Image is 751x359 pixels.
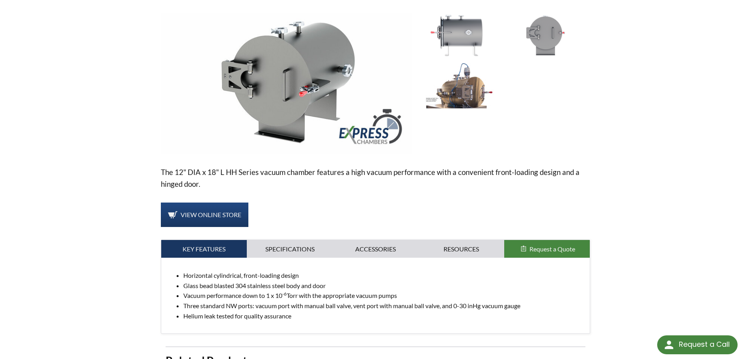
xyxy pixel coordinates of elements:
[183,311,584,321] li: Helium leak tested for quality assurance
[183,301,584,311] li: Three standard NW ports: vacuum port with manual ball valve, vent port with manual ball valve, an...
[663,339,675,351] img: round button
[504,240,590,258] button: Request a Quote
[282,291,287,297] sup: -6
[418,240,504,258] a: Resources
[161,240,247,258] a: Key Features
[529,245,575,253] span: Request a Quote
[657,335,738,354] div: Request a Call
[333,240,419,258] a: Accessories
[183,290,584,301] li: Vacuum performance down to 1 x 10 Torr with the appropriate vacuum pumps
[679,335,730,353] div: Request a Call
[247,240,333,258] a: Specifications
[183,281,584,291] li: Glass bead blasted 304 stainless steel body and door
[183,270,584,281] li: Horizontal cylindrical, front-loading design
